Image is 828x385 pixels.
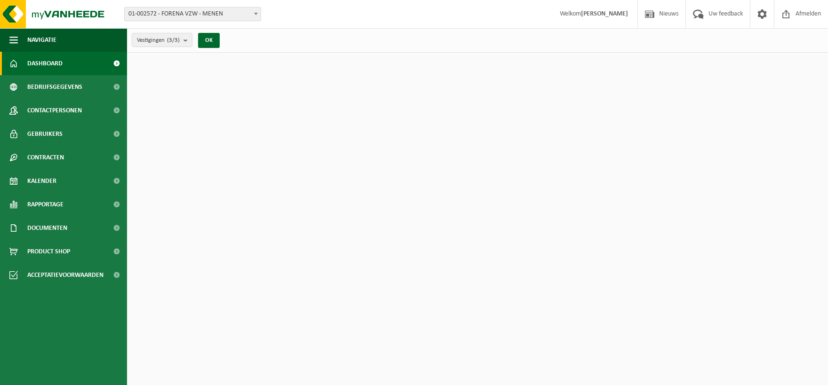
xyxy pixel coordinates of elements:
[27,122,63,146] span: Gebruikers
[27,216,67,240] span: Documenten
[167,37,180,43] count: (3/3)
[27,99,82,122] span: Contactpersonen
[198,33,220,48] button: OK
[27,263,103,287] span: Acceptatievoorwaarden
[27,146,64,169] span: Contracten
[581,10,628,17] strong: [PERSON_NAME]
[124,7,261,21] span: 01-002572 - FORENA VZW - MENEN
[27,193,64,216] span: Rapportage
[27,75,82,99] span: Bedrijfsgegevens
[137,33,180,47] span: Vestigingen
[132,33,192,47] button: Vestigingen(3/3)
[125,8,261,21] span: 01-002572 - FORENA VZW - MENEN
[27,28,56,52] span: Navigatie
[27,240,70,263] span: Product Shop
[27,52,63,75] span: Dashboard
[27,169,56,193] span: Kalender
